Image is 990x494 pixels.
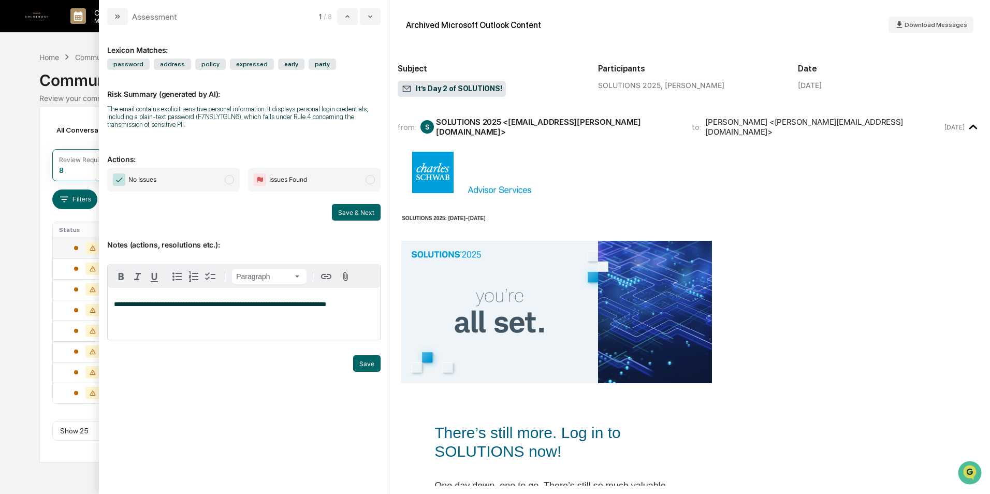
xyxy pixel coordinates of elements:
[319,12,322,21] span: 1
[278,59,304,70] span: early
[75,132,83,140] div: 🗄️
[132,12,177,22] div: Assessment
[269,175,307,185] span: Issues Found
[353,355,381,372] button: Save
[39,53,59,62] div: Home
[6,126,71,145] a: 🖐️Preclearance
[406,20,541,30] div: Archived Microsoft Outlook Content
[39,94,950,103] div: Review your communication records across channels
[27,47,171,58] input: Clear
[598,64,782,74] h2: Participants
[420,120,434,134] div: S
[232,269,307,284] button: Block type
[53,222,120,238] th: Status
[146,268,163,285] button: Underline
[176,82,188,95] button: Start new chat
[324,12,335,21] span: / 8
[59,166,64,175] div: 8
[35,90,131,98] div: We're available if you need us!
[195,59,226,70] span: policy
[59,156,109,164] div: Review Required
[85,130,128,141] span: Attestations
[337,270,355,284] button: Attach files
[113,173,125,186] img: Checkmark
[398,122,416,132] span: from:
[86,17,138,24] p: Manage Tasks
[10,132,19,140] div: 🖐️
[21,150,65,161] span: Data Lookup
[128,175,156,185] span: No Issues
[332,204,381,221] button: Save & Next
[113,268,129,285] button: Bold
[73,175,125,183] a: Powered byPylon
[957,460,985,488] iframe: Open customer support
[798,64,982,74] h2: Date
[889,17,973,33] button: Download Messages
[944,123,965,131] time: Thursday, August 14, 2025 at 7:08:18 AM
[35,79,170,90] div: Start new chat
[10,151,19,159] div: 🔎
[103,176,125,183] span: Pylon
[107,228,381,249] p: Notes (actions, resolutions etc.):
[230,59,274,70] span: expressed
[21,130,67,141] span: Preclearance
[412,152,531,193] img: Charles Schwab Advisor Services
[436,117,679,137] div: SOLUTIONS 2025 <[EMAIL_ADDRESS][PERSON_NAME][DOMAIN_NAME]>
[25,4,50,28] img: logo
[107,77,381,98] p: Risk Summary (generated by AI):
[798,81,822,90] div: [DATE]
[402,215,485,221] strong: SOLUTIONS 2025: [DATE]–[DATE]
[75,53,159,62] div: Communications Archive
[39,63,950,90] div: Communications Archive
[52,190,97,209] button: Filters
[905,21,967,28] span: Download Messages
[254,173,266,186] img: Flag
[107,59,150,70] span: password
[52,122,130,138] div: All Conversations
[309,59,336,70] span: party
[705,117,942,137] div: [PERSON_NAME] <[PERSON_NAME][EMAIL_ADDRESS][DOMAIN_NAME]>
[107,33,381,54] div: Lexicon Matches:
[107,105,381,128] div: The email contains explicit sensitive personal information. It displays personal login credential...
[692,122,701,132] span: to:
[434,424,679,476] td: There’s still more. Log in to SOLUTIONS now!
[398,64,581,74] h2: Subject
[6,146,69,165] a: 🔎Data Lookup
[10,22,188,38] p: How can we help?
[154,59,191,70] span: address
[402,84,502,94] span: It’s Day 2 of SOLUTIONS!
[10,79,29,98] img: 1746055101610-c473b297-6a78-478c-a979-82029cc54cd1
[71,126,133,145] a: 🗄️Attestations
[86,8,138,17] p: Calendar
[107,142,381,164] p: Actions:
[598,81,782,90] div: SOLUTIONS 2025, [PERSON_NAME]
[129,268,146,285] button: Italic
